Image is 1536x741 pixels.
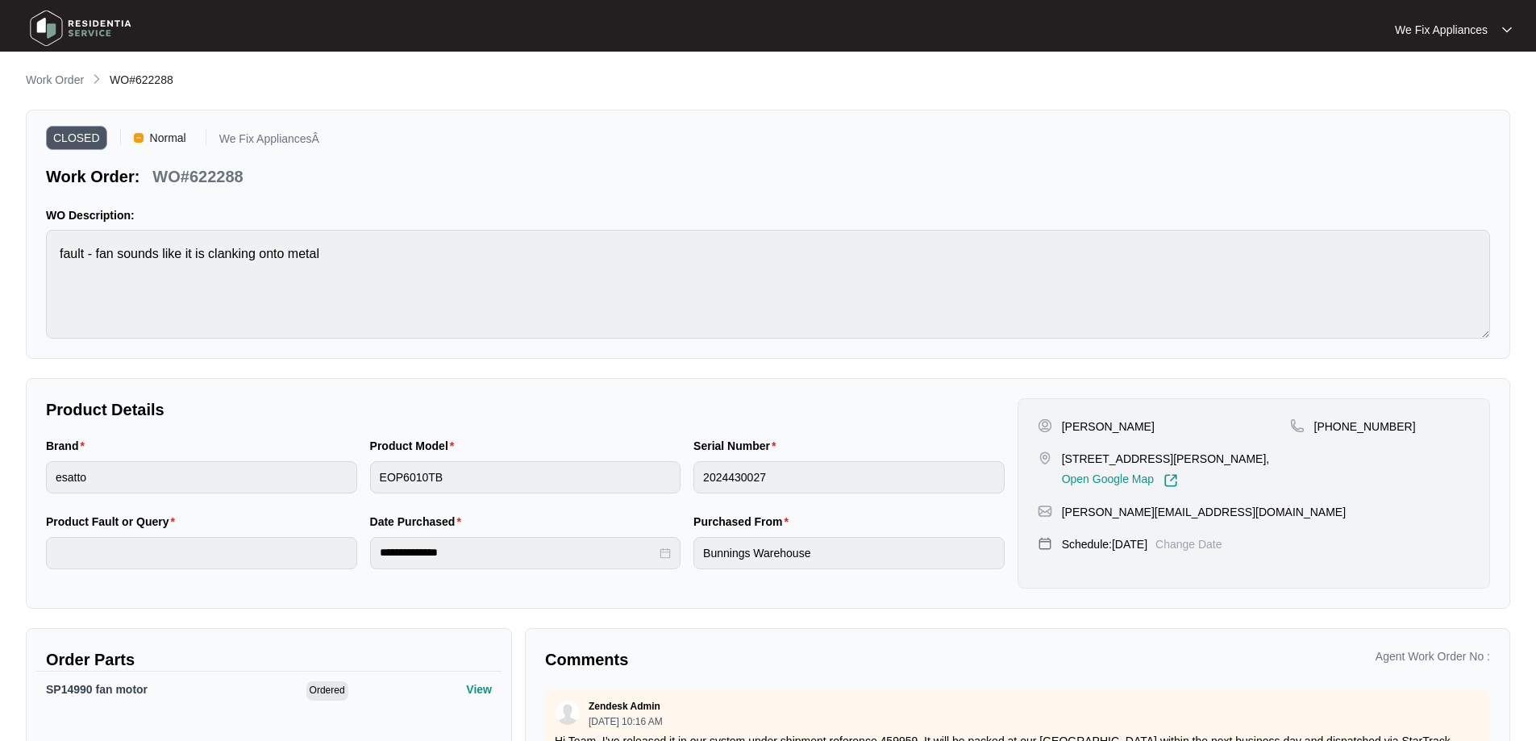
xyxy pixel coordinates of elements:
[1062,451,1270,467] p: [STREET_ADDRESS][PERSON_NAME],
[370,461,681,493] input: Product Model
[219,133,319,150] p: We Fix AppliancesÂ
[46,207,1490,223] p: WO Description:
[23,72,87,90] a: Work Order
[1062,536,1147,552] p: Schedule: [DATE]
[1314,418,1416,435] p: [PHONE_NUMBER]
[1038,504,1052,518] img: map-pin
[46,126,107,150] span: CLOSED
[46,683,148,696] span: SP14990 fan motor
[693,537,1005,569] input: Purchased From
[26,72,84,88] p: Work Order
[46,398,1005,421] p: Product Details
[46,514,181,530] label: Product Fault or Query
[1155,536,1222,552] p: Change Date
[144,126,193,150] span: Normal
[110,73,173,86] span: WO#622288
[589,717,663,726] p: [DATE] 10:16 AM
[1376,648,1490,664] p: Agent Work Order No :
[556,701,580,725] img: user.svg
[1502,26,1512,34] img: dropdown arrow
[370,514,468,530] label: Date Purchased
[545,648,1006,671] p: Comments
[693,438,782,454] label: Serial Number
[370,438,461,454] label: Product Model
[46,648,492,671] p: Order Parts
[1038,451,1052,465] img: map-pin
[46,165,139,188] p: Work Order:
[46,537,357,569] input: Product Fault or Query
[693,461,1005,493] input: Serial Number
[589,700,660,713] p: Zendesk Admin
[46,461,357,493] input: Brand
[152,165,243,188] p: WO#622288
[306,681,348,701] span: Ordered
[90,73,103,85] img: chevron-right
[1062,418,1155,435] p: [PERSON_NAME]
[46,438,91,454] label: Brand
[1290,418,1305,433] img: map-pin
[1062,473,1178,488] a: Open Google Map
[466,681,492,697] p: View
[1062,504,1346,520] p: [PERSON_NAME][EMAIL_ADDRESS][DOMAIN_NAME]
[134,133,144,143] img: Vercel Logo
[24,4,137,52] img: residentia service logo
[1038,418,1052,433] img: user-pin
[1395,22,1488,38] p: We Fix Appliances
[380,544,657,561] input: Date Purchased
[1163,473,1178,488] img: Link-External
[46,230,1490,339] textarea: fault - fan sounds like it is clanking onto metal
[693,514,795,530] label: Purchased From
[1038,536,1052,551] img: map-pin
